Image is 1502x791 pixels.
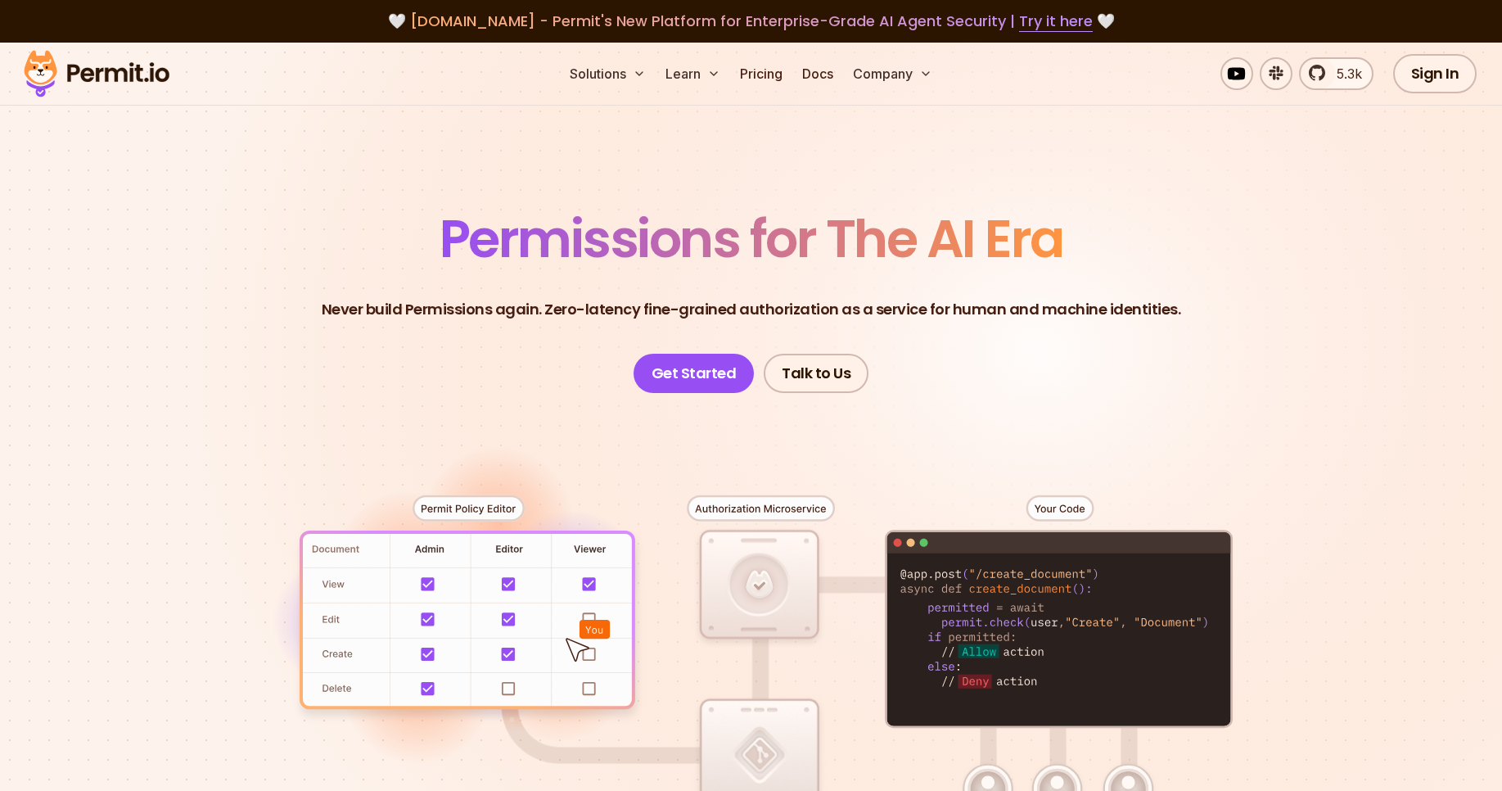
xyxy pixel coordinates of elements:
img: Permit logo [16,46,177,102]
span: Permissions for The AI Era [440,202,1063,275]
a: Talk to Us [764,354,868,393]
div: 🤍 🤍 [39,10,1463,33]
a: Sign In [1393,54,1477,93]
span: 5.3k [1327,64,1362,84]
a: Try it here [1019,11,1093,32]
a: Pricing [733,57,789,90]
button: Learn [659,57,727,90]
a: Get Started [634,354,755,393]
a: 5.3k [1299,57,1373,90]
span: [DOMAIN_NAME] - Permit's New Platform for Enterprise-Grade AI Agent Security | [410,11,1093,31]
button: Company [846,57,939,90]
p: Never build Permissions again. Zero-latency fine-grained authorization as a service for human and... [322,298,1181,321]
a: Docs [796,57,840,90]
button: Solutions [563,57,652,90]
